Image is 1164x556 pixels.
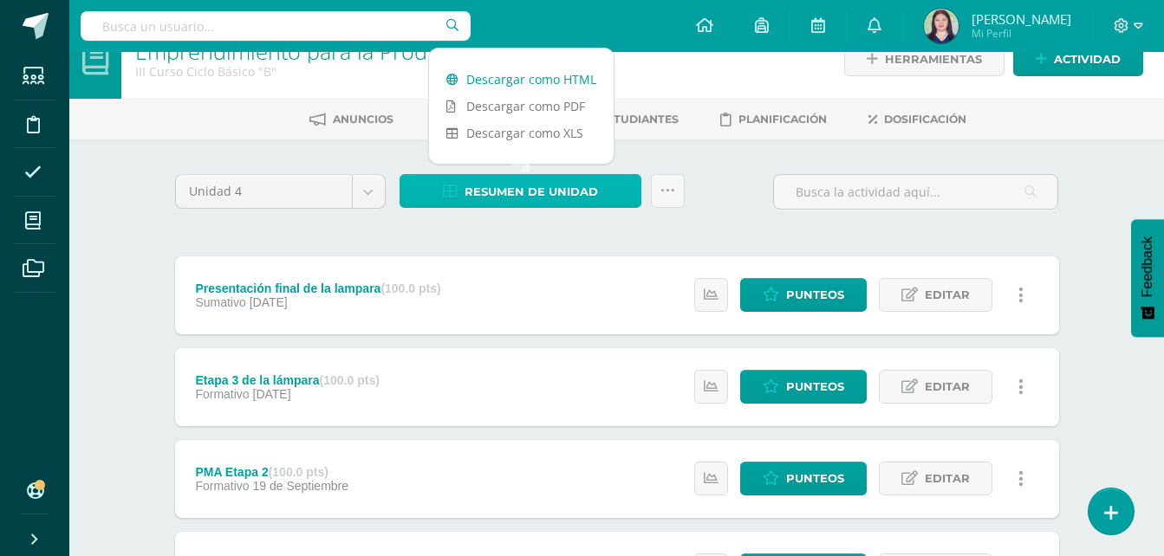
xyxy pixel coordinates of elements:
span: [PERSON_NAME] [972,10,1071,28]
strong: (100.0 pts) [269,465,328,479]
span: Mi Perfil [972,26,1071,41]
button: Feedback - Mostrar encuesta [1131,219,1164,337]
span: Planificación [738,113,827,126]
a: Herramientas [844,42,1005,76]
span: Formativo [195,387,249,401]
div: Etapa 3 de la lámpara [195,373,379,387]
span: Formativo [195,479,249,493]
a: Unidad 4 [176,175,385,208]
span: Herramientas [885,43,982,75]
span: Dosificación [884,113,966,126]
a: Estudiantes [575,106,679,133]
a: Punteos [740,278,867,312]
strong: (100.0 pts) [320,373,380,387]
span: Feedback [1140,236,1155,297]
a: Punteos [740,462,867,495]
span: Punteos [786,462,844,495]
a: Descargar como PDF [429,93,614,120]
span: [DATE] [253,387,291,401]
span: 19 de Septiembre [253,479,349,493]
span: Estudiantes [600,113,679,126]
a: Planificación [720,106,827,133]
a: Resumen de unidad [400,174,641,208]
span: Editar [925,371,970,403]
input: Busca la actividad aquí... [774,175,1057,209]
span: Resumen de unidad [465,176,598,208]
a: Descargar como XLS [429,120,614,146]
a: Punteos [740,370,867,404]
a: Anuncios [309,106,393,133]
a: Descargar como HTML [429,66,614,93]
input: Busca un usuario... [81,11,471,41]
div: PMA Etapa 2 [195,465,348,479]
span: Anuncios [333,113,393,126]
span: Unidad 4 [189,175,339,208]
a: Actividad [1013,42,1143,76]
img: 481143d3e0c24b1771560fd25644f162.png [924,9,959,43]
span: Punteos [786,371,844,403]
span: Sumativo [195,295,245,309]
div: Presentación final de la lampara [195,281,440,295]
span: [DATE] [250,295,288,309]
span: Editar [925,279,970,311]
div: III Curso Ciclo Básico 'B' [135,63,455,80]
span: Actividad [1054,43,1121,75]
span: Editar [925,462,970,495]
a: Dosificación [868,106,966,133]
span: Punteos [786,279,844,311]
strong: (100.0 pts) [380,281,440,295]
